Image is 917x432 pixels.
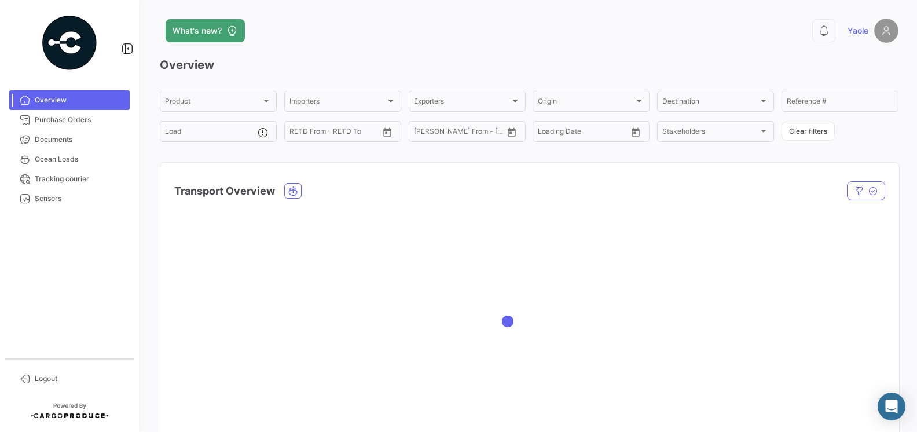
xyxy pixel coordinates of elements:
[878,393,905,420] div: Abrir Intercom Messenger
[9,149,130,169] a: Ocean Loads
[160,57,898,73] h3: Overview
[662,129,758,137] span: Stakeholders
[538,99,634,107] span: Origin
[782,122,835,141] button: Clear filters
[627,123,644,141] button: Open calendar
[35,115,125,125] span: Purchase Orders
[314,129,356,137] input: To
[438,129,480,137] input: To
[41,14,98,72] img: powered-by.png
[35,95,125,105] span: Overview
[9,130,130,149] a: Documents
[289,99,386,107] span: Importers
[285,184,301,198] button: Ocean
[848,25,868,36] span: Yaole
[414,99,510,107] span: Exporters
[662,99,758,107] span: Destination
[414,129,430,137] input: From
[35,134,125,145] span: Documents
[289,129,306,137] input: From
[9,90,130,110] a: Overview
[165,99,261,107] span: Product
[379,123,396,141] button: Open calendar
[174,183,275,199] h4: Transport Overview
[173,25,222,36] span: What's new?
[562,129,604,137] input: To
[35,193,125,204] span: Sensors
[9,169,130,189] a: Tracking courier
[35,374,125,384] span: Logout
[9,110,130,130] a: Purchase Orders
[35,154,125,164] span: Ocean Loads
[166,19,245,42] button: What's new?
[874,19,898,43] img: placeholder-user.png
[9,189,130,208] a: Sensors
[503,123,520,141] button: Open calendar
[538,129,554,137] input: From
[35,174,125,184] span: Tracking courier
